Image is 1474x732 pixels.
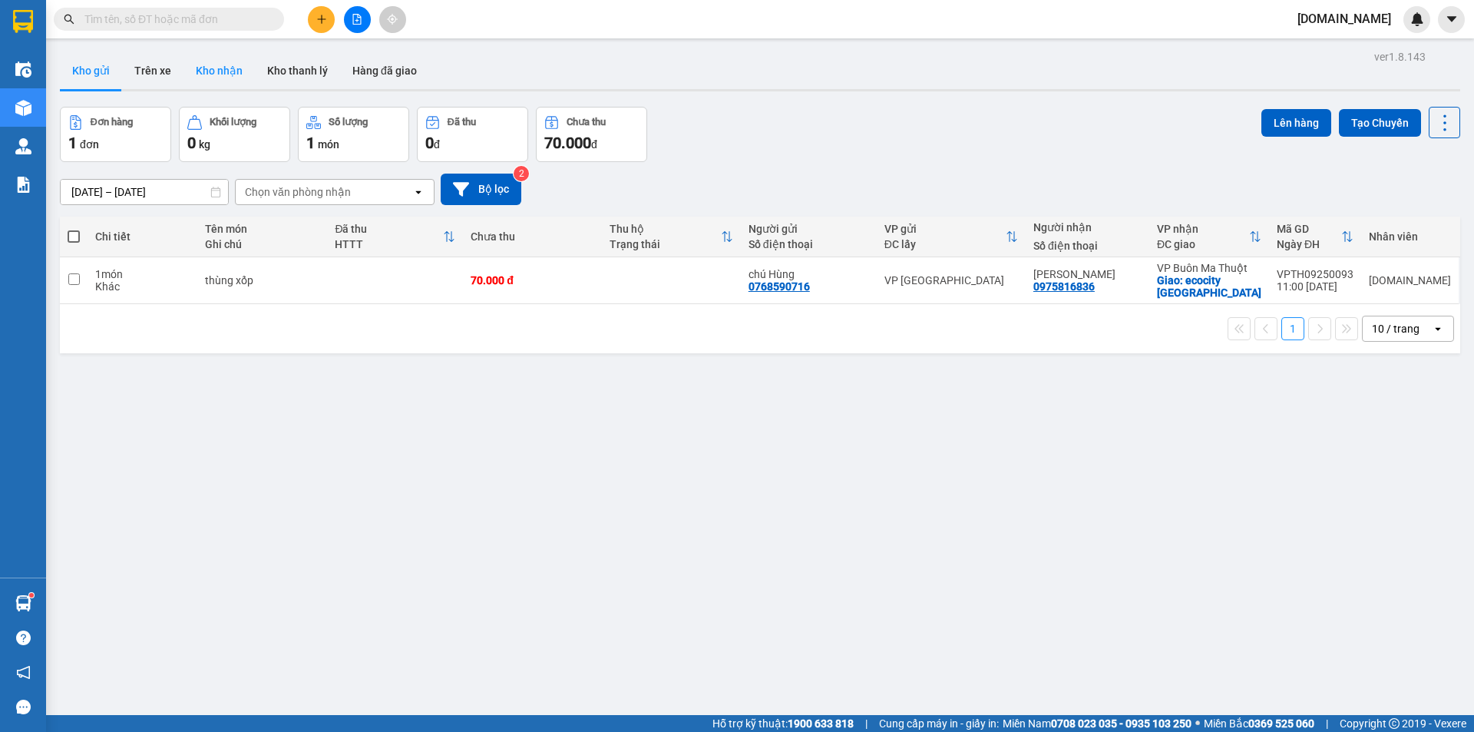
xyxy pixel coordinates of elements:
[306,134,315,152] span: 1
[884,238,1006,250] div: ĐC lấy
[199,138,210,151] span: kg
[877,217,1026,257] th: Toggle SortBy
[205,274,319,287] div: thùng xốp
[749,268,869,280] div: chú Hùng
[884,223,1006,235] div: VP gửi
[412,186,425,198] svg: open
[1438,6,1465,33] button: caret-down
[749,280,810,293] div: 0768590716
[1033,240,1142,252] div: Số điện thoại
[434,138,440,151] span: đ
[1369,274,1451,287] div: tu.bb
[1157,238,1249,250] div: ĐC giao
[95,280,190,293] div: Khác
[1326,715,1328,732] span: |
[183,52,255,89] button: Kho nhận
[1269,217,1361,257] th: Toggle SortBy
[1248,717,1314,730] strong: 0369 525 060
[1003,715,1191,732] span: Miền Nam
[471,230,594,243] div: Chưa thu
[471,274,594,287] div: 70.000 đ
[417,107,528,162] button: Đã thu0đ
[16,665,31,680] span: notification
[61,180,228,204] input: Select a date range.
[1339,109,1421,137] button: Tạo Chuyến
[788,717,854,730] strong: 1900 633 818
[15,61,31,78] img: warehouse-icon
[106,65,204,99] li: VP VP Buôn Ma Thuột
[749,223,869,235] div: Người gửi
[60,52,122,89] button: Kho gửi
[15,177,31,193] img: solution-icon
[95,230,190,243] div: Chi tiết
[80,138,99,151] span: đơn
[95,268,190,280] div: 1 món
[16,631,31,645] span: question-circle
[1277,238,1341,250] div: Ngày ĐH
[205,223,319,235] div: Tên món
[536,107,647,162] button: Chưa thu70.000đ
[544,134,591,152] span: 70.000
[8,8,223,37] li: BB Limousine
[179,107,290,162] button: Khối lượng0kg
[60,107,171,162] button: Đơn hàng1đơn
[1157,274,1261,299] div: Giao: ecocity đắk lắk
[122,52,183,89] button: Trên xe
[1149,217,1269,257] th: Toggle SortBy
[712,715,854,732] span: Hỗ trợ kỹ thuật:
[318,138,339,151] span: món
[1204,715,1314,732] span: Miền Bắc
[387,14,398,25] span: aim
[68,134,77,152] span: 1
[210,117,256,128] div: Khối lượng
[1445,12,1459,26] span: caret-down
[84,11,266,28] input: Tìm tên, số ĐT hoặc mã đơn
[298,107,409,162] button: Số lượng1món
[379,6,406,33] button: aim
[329,117,368,128] div: Số lượng
[1410,12,1424,26] img: icon-new-feature
[335,223,443,235] div: Đã thu
[1372,321,1419,336] div: 10 / trang
[602,217,741,257] th: Toggle SortBy
[8,65,106,116] li: VP VP [GEOGRAPHIC_DATA]
[308,6,335,33] button: plus
[591,138,597,151] span: đ
[335,238,443,250] div: HTTT
[1369,230,1451,243] div: Nhân viên
[1033,268,1142,280] div: anh Phong
[610,223,721,235] div: Thu hộ
[64,14,74,25] span: search
[448,117,476,128] div: Đã thu
[865,715,868,732] span: |
[91,117,133,128] div: Đơn hàng
[884,274,1018,287] div: VP [GEOGRAPHIC_DATA]
[1157,262,1261,274] div: VP Buôn Ma Thuột
[1033,280,1095,293] div: 0975816836
[15,138,31,154] img: warehouse-icon
[1195,720,1200,727] span: ⚪️
[1389,718,1400,729] span: copyright
[344,6,371,33] button: file-add
[13,10,33,33] img: logo-vxr
[567,117,606,128] div: Chưa thu
[879,715,999,732] span: Cung cấp máy in - giấy in:
[1432,323,1444,335] svg: open
[514,166,529,181] sup: 2
[29,593,34,598] sup: 1
[1281,317,1304,340] button: 1
[15,100,31,116] img: warehouse-icon
[610,238,721,250] div: Trạng thái
[1277,280,1353,293] div: 11:00 [DATE]
[441,174,521,205] button: Bộ lọc
[1051,717,1191,730] strong: 0708 023 035 - 0935 103 250
[1033,221,1142,234] div: Người nhận
[1374,48,1426,65] div: ver 1.8.143
[1157,223,1249,235] div: VP nhận
[1285,9,1403,28] span: [DOMAIN_NAME]
[16,700,31,714] span: message
[327,217,463,257] th: Toggle SortBy
[1277,268,1353,280] div: VPTH09250093
[316,14,327,25] span: plus
[106,102,117,113] span: environment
